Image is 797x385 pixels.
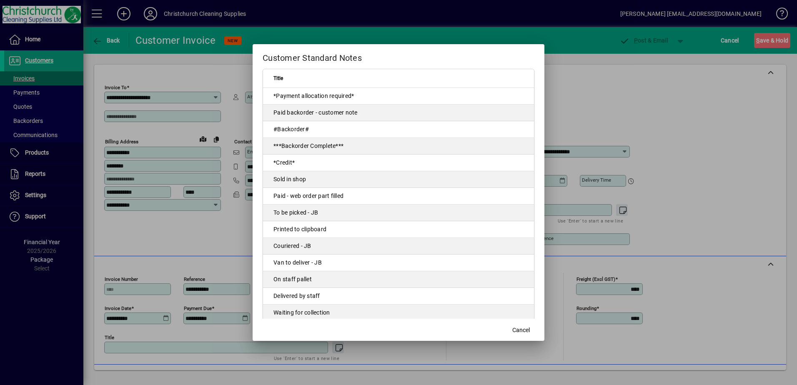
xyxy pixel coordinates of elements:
[263,255,534,271] td: Van to deliver - JB
[253,44,544,68] h2: Customer Standard Notes
[263,305,534,321] td: Waiting for collection
[512,326,530,335] span: Cancel
[263,188,534,205] td: Paid - web order part filled
[263,88,534,105] td: *Payment allocation required*
[263,238,534,255] td: Couriered - JB
[263,205,534,221] td: To be picked - JB
[263,105,534,121] td: Paid backorder - customer note
[263,271,534,288] td: On staff pallet
[508,322,534,337] button: Cancel
[263,121,534,138] td: #Backorder#
[263,171,534,188] td: Sold in shop
[263,288,534,305] td: Delivered by staff
[263,221,534,238] td: Printed to clipboard
[273,74,283,83] span: Title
